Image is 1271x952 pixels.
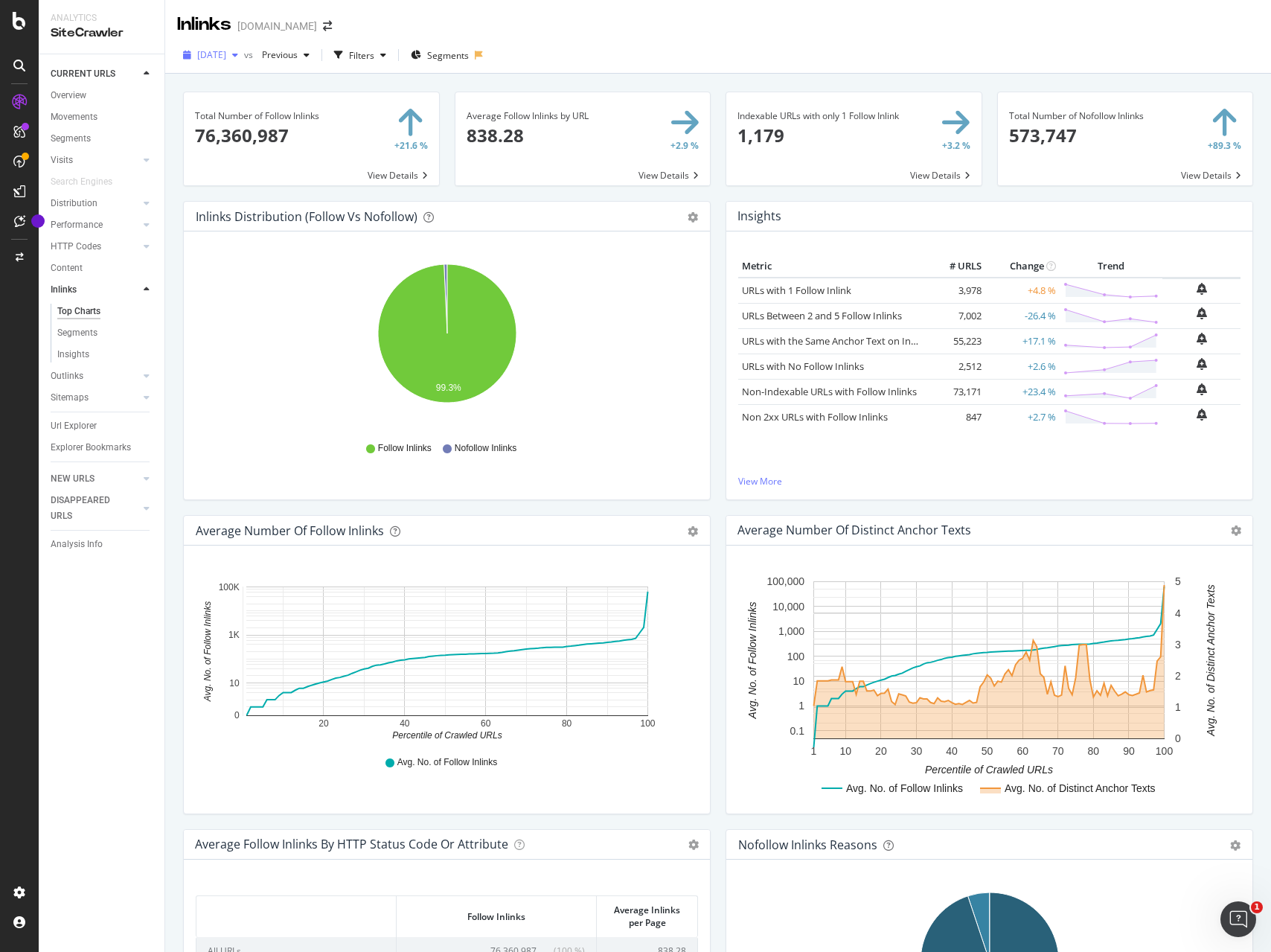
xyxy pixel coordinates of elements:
[196,569,698,742] svg: A chart.
[738,569,1240,802] svg: A chart.
[1205,585,1217,737] text: Avg. No. of Distinct Anchor Texts
[51,390,89,406] div: Sitemaps
[840,745,852,757] text: 10
[51,109,97,125] div: Movements
[196,209,417,224] div: Inlinks Distribution (Follow vs Nofollow)
[196,255,698,428] svg: A chart.
[787,651,805,662] text: 100
[985,379,1060,404] td: +23.4 %
[51,174,127,190] a: Search Engines
[925,764,1053,776] text: Percentile of Crawled URLs
[51,368,83,384] div: Outlinks
[746,602,758,720] text: Avg. No. of Follow Inlinks
[738,255,926,278] th: Metric
[51,537,103,552] div: Analysis Info
[196,523,384,538] div: Average Number of Follow Inlinks
[51,217,103,233] div: Performance
[51,471,95,487] div: NEW URLS
[1175,701,1181,713] text: 1
[57,304,100,319] div: Top Charts
[737,206,781,226] h4: Insights
[1175,639,1181,651] text: 3
[790,725,805,737] text: 0.1
[778,625,804,637] text: 1,000
[177,12,231,37] div: Inlinks
[51,174,112,190] div: Search Engines
[985,328,1060,354] td: +17.1 %
[318,718,329,729] text: 20
[1251,901,1263,913] span: 1
[51,537,154,552] a: Analysis Info
[985,303,1060,328] td: -26.4 %
[811,745,817,757] text: 1
[51,368,139,384] a: Outlinks
[688,840,699,850] i: Options
[798,700,804,712] text: 1
[51,131,154,147] a: Segments
[737,520,971,540] h4: Average Number of Distinct Anchor Texts
[427,49,469,62] span: Segments
[202,601,213,703] text: Avg. No. of Follow Inlinks
[51,493,139,524] a: DISAPPEARED URLS
[51,131,91,147] div: Segments
[1052,745,1064,757] text: 70
[51,418,97,434] div: Url Explorer
[982,745,993,757] text: 50
[405,43,475,67] button: Segments
[51,66,139,82] a: CURRENT URLS
[640,718,655,729] text: 100
[256,43,316,67] button: Previous
[51,261,83,276] div: Content
[378,442,432,455] span: Follow Inlinks
[562,718,572,729] text: 80
[946,745,958,757] text: 40
[742,385,917,398] a: Non-Indexable URLs with Follow Inlinks
[51,217,139,233] a: Performance
[51,418,154,434] a: Url Explorer
[455,442,516,455] span: Nofollow Inlinks
[51,153,139,168] a: Visits
[766,576,804,588] text: 100,000
[197,48,226,61] span: 2023 Nov. 24th
[1156,745,1174,757] text: 100
[1230,840,1240,851] div: gear
[51,196,139,211] a: Distribution
[1220,901,1256,937] iframe: Intercom live chat
[926,404,985,429] td: 847
[926,255,985,278] th: # URLS
[51,239,139,255] a: HTTP Codes
[846,782,963,794] text: Avg. No. of Follow Inlinks
[985,404,1060,429] td: +2.7 %
[51,471,139,487] a: NEW URLS
[436,383,461,393] text: 99.3%
[328,43,392,67] button: Filters
[234,710,240,721] text: 0
[256,48,298,61] span: Previous
[51,12,153,25] div: Analytics
[195,834,508,854] h4: Average Follow Inlinks by HTTP Status Code or Attribute
[51,66,115,82] div: CURRENT URLS
[926,278,985,304] td: 3,978
[1005,782,1156,794] text: Avg. No. of Distinct Anchor Texts
[51,25,153,42] div: SiteCrawler
[51,153,73,168] div: Visits
[742,360,864,373] a: URLs with No Follow Inlinks
[323,21,332,31] div: arrow-right-arrow-left
[244,48,256,61] span: vs
[392,730,502,741] text: Percentile of Crawled URLs
[1175,670,1181,682] text: 2
[51,390,139,406] a: Sitemaps
[349,49,374,62] div: Filters
[742,309,902,322] a: URLs Between 2 and 5 Follow Inlinks
[1197,283,1207,295] div: bell-plus
[1197,307,1207,319] div: bell-plus
[51,440,154,456] a: Explorer Bookmarks
[1231,525,1241,536] i: Options
[985,255,1060,278] th: Change
[51,88,86,103] div: Overview
[400,718,410,729] text: 40
[229,678,240,689] text: 10
[1088,745,1100,757] text: 80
